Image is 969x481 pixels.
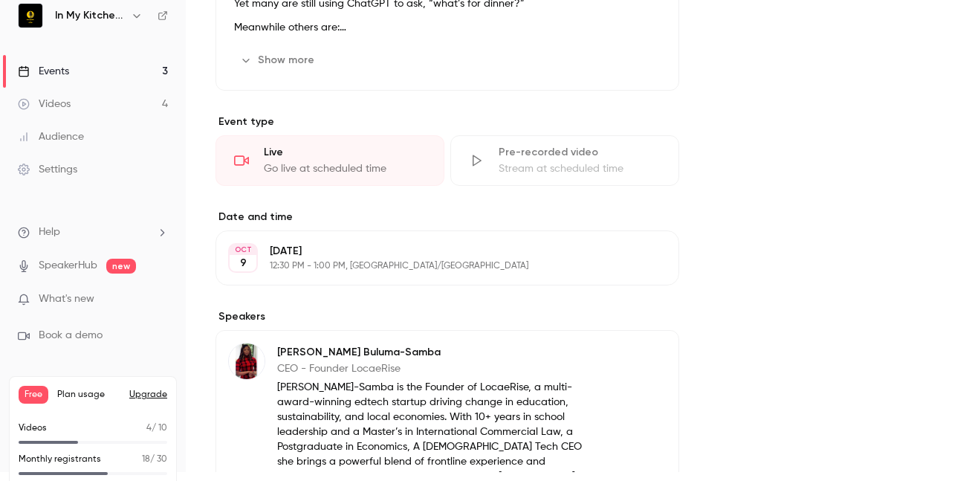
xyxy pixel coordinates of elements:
div: LiveGo live at scheduled time [215,135,444,186]
span: Free [19,386,48,404]
p: 12:30 PM - 1:00 PM, [GEOGRAPHIC_DATA]/[GEOGRAPHIC_DATA] [270,260,600,272]
p: Meanwhile others are: [234,19,661,36]
div: Videos [18,97,71,112]
span: Book a demo [39,328,103,343]
p: / 30 [142,453,167,466]
div: Live [264,145,426,160]
h6: In My Kitchen With [PERSON_NAME] [55,8,125,23]
span: Help [39,225,60,240]
p: Monthly registrants [19,453,101,466]
div: Events [18,64,69,79]
span: 4 [146,424,152,433]
img: In My Kitchen With Yvonne [19,4,42,28]
span: 18 [142,455,150,464]
img: Yvonne Buluma-Samba [229,343,265,379]
label: Date and time [215,210,679,225]
div: Audience [18,129,84,144]
p: Videos [19,422,47,435]
p: CEO - Founder LocaeRise [277,361,583,376]
div: OCT [230,245,256,255]
p: [DATE] [270,244,600,259]
div: Pre-recorded video [499,145,661,160]
button: Show more [234,48,323,72]
span: Plan usage [57,389,120,401]
p: Event type [215,114,679,129]
div: Settings [18,162,77,177]
div: Pre-recorded videoStream at scheduled time [450,135,679,186]
p: [PERSON_NAME] Buluma-Samba [277,345,583,360]
div: Go live at scheduled time [264,161,426,176]
span: new [106,259,136,274]
a: SpeakerHub [39,258,97,274]
p: 9 [240,256,247,271]
p: / 10 [146,422,167,435]
li: help-dropdown-opener [18,225,168,240]
div: Stream at scheduled time [499,161,661,176]
span: What's new [39,291,94,307]
button: Upgrade [129,389,167,401]
label: Speakers [215,309,679,324]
